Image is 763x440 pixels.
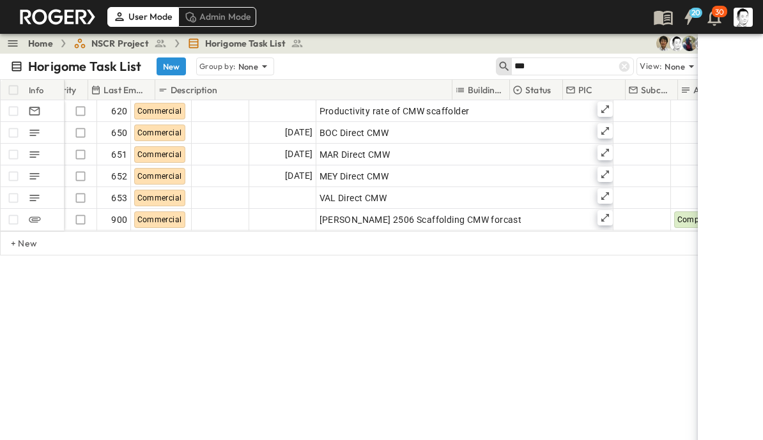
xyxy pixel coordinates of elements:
[320,170,389,183] span: MEY Direct CMW
[111,126,127,139] span: 650
[28,57,141,75] p: Horigome Task List
[137,128,182,137] span: Commercial
[111,170,127,183] span: 652
[11,237,19,250] p: + New
[320,105,470,118] span: Productivity rate of CMW scaffolder
[734,8,753,27] img: Profile Picture
[285,147,312,162] span: [DATE]
[171,84,217,96] p: Description
[320,148,390,161] span: MAR Direct CMW
[104,84,148,96] p: Last Email Date
[111,105,127,118] span: 620
[320,192,387,204] span: VAL Direct CMW
[285,125,312,140] span: [DATE]
[137,150,182,159] span: Commercial
[691,8,701,18] h6: 20
[28,37,311,50] nav: breadcrumbs
[178,7,257,26] div: Admin Mode
[285,169,312,183] span: [DATE]
[320,213,522,226] span: [PERSON_NAME] 2506 Scaffolding CMW forcast
[199,60,236,73] p: Group by:
[137,215,182,224] span: Commercial
[238,60,259,73] p: None
[320,126,389,139] span: BOC Direct CMW
[111,192,127,204] span: 653
[137,193,182,202] span: Commercial
[29,72,44,108] div: Info
[28,37,53,50] a: Home
[187,37,304,50] a: Horigome Task List
[91,37,149,50] span: NSCR Project
[111,148,127,161] span: 651
[26,80,65,100] div: Info
[715,7,724,17] p: 30
[157,57,186,75] button: New
[137,107,182,116] span: Commercial
[111,213,127,226] span: 900
[676,6,702,29] button: 20
[137,172,182,181] span: Commercial
[107,7,178,26] div: User Mode
[73,37,167,50] a: NSCR Project
[205,37,286,50] span: Horigome Task List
